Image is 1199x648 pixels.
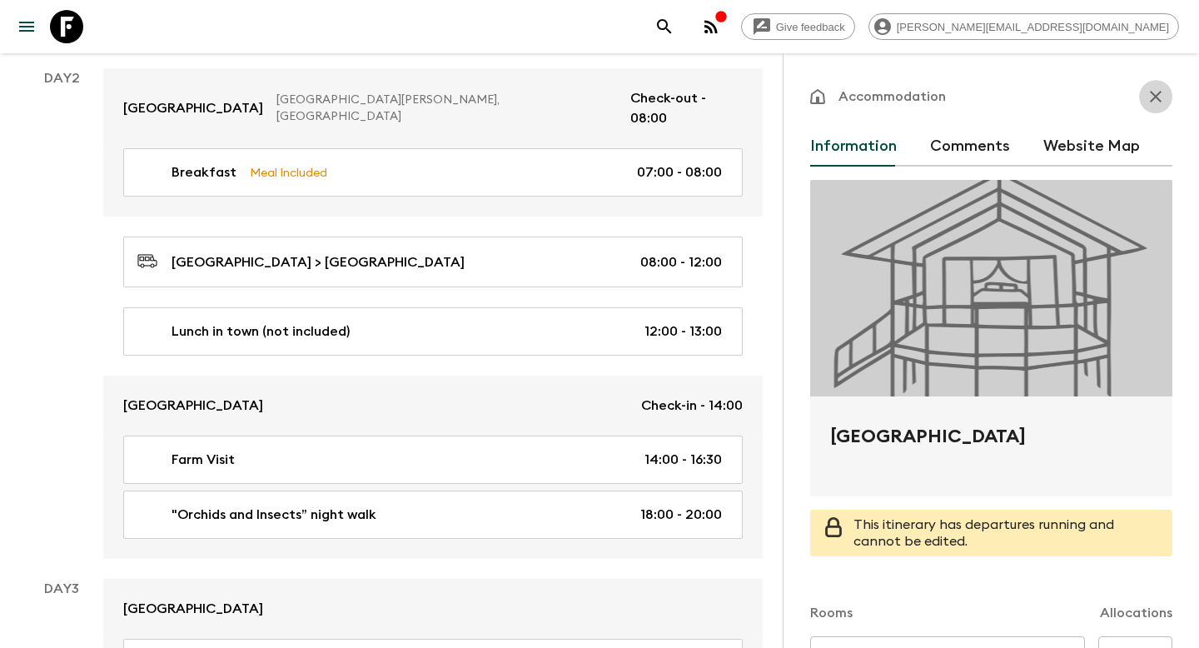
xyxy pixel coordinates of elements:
p: Allocations [1100,603,1172,623]
span: [PERSON_NAME][EMAIL_ADDRESS][DOMAIN_NAME] [888,21,1178,33]
p: 08:00 - 12:00 [640,252,722,272]
h2: [GEOGRAPHIC_DATA] [830,423,1152,476]
a: BreakfastMeal Included07:00 - 08:00 [123,148,743,197]
a: "Orchids and Insects” night walk18:00 - 20:00 [123,491,743,539]
p: Lunch in town (not included) [172,322,350,341]
p: Rooms [810,603,853,623]
a: [GEOGRAPHIC_DATA] [103,579,763,639]
p: 07:00 - 08:00 [637,162,722,182]
p: [GEOGRAPHIC_DATA] [123,599,263,619]
button: menu [10,10,43,43]
p: [GEOGRAPHIC_DATA] [123,98,263,118]
p: 12:00 - 13:00 [644,322,722,341]
p: Day 3 [20,579,103,599]
p: Check-in - 14:00 [641,396,743,416]
p: 14:00 - 16:30 [644,450,722,470]
p: [GEOGRAPHIC_DATA] [123,396,263,416]
p: [GEOGRAPHIC_DATA] > [GEOGRAPHIC_DATA] [172,252,465,272]
a: [GEOGRAPHIC_DATA][GEOGRAPHIC_DATA][PERSON_NAME], [GEOGRAPHIC_DATA]Check-out - 08:00 [103,68,763,148]
div: Photo of Sibu Lodge [810,180,1172,396]
p: "Orchids and Insects” night walk [172,505,376,525]
div: [PERSON_NAME][EMAIL_ADDRESS][DOMAIN_NAME] [868,13,1179,40]
button: Information [810,127,897,167]
span: This itinerary has departures running and cannot be edited. [853,518,1114,548]
a: Farm Visit14:00 - 16:30 [123,436,743,484]
p: Breakfast [172,162,236,182]
a: Give feedback [741,13,855,40]
button: Comments [930,127,1010,167]
button: search adventures [648,10,681,43]
a: [GEOGRAPHIC_DATA] > [GEOGRAPHIC_DATA]08:00 - 12:00 [123,237,743,287]
p: [GEOGRAPHIC_DATA][PERSON_NAME], [GEOGRAPHIC_DATA] [276,92,617,125]
p: Meal Included [250,163,327,182]
p: 18:00 - 20:00 [640,505,722,525]
p: Check-out - 08:00 [630,88,743,128]
button: Website Map [1043,127,1140,167]
span: Give feedback [767,21,854,33]
p: Accommodation [838,87,946,107]
p: Day 2 [20,68,103,88]
p: Farm Visit [172,450,235,470]
a: [GEOGRAPHIC_DATA]Check-in - 14:00 [103,376,763,436]
a: Lunch in town (not included)12:00 - 13:00 [123,307,743,356]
